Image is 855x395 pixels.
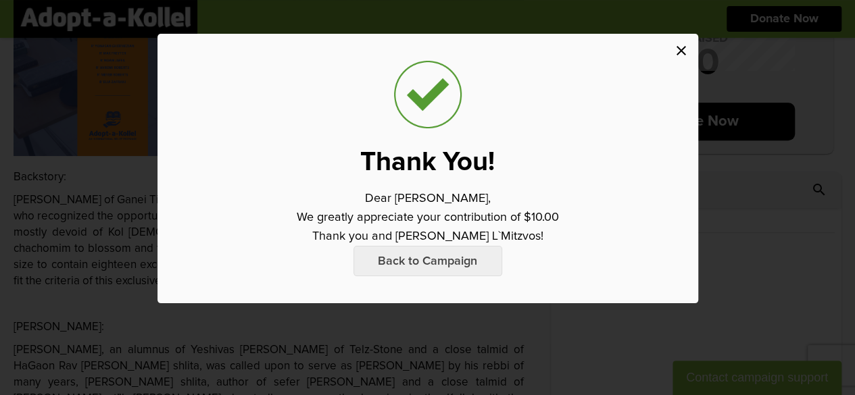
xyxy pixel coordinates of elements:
[360,149,495,176] p: Thank You!
[297,208,559,227] p: We greatly appreciate your contribution of $10.00
[365,189,491,208] p: Dear [PERSON_NAME],
[394,61,462,128] img: check_trans_bg.png
[353,246,502,276] p: Back to Campaign
[673,43,689,59] i: close
[312,227,543,246] p: Thank you and [PERSON_NAME] L`Mitzvos!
